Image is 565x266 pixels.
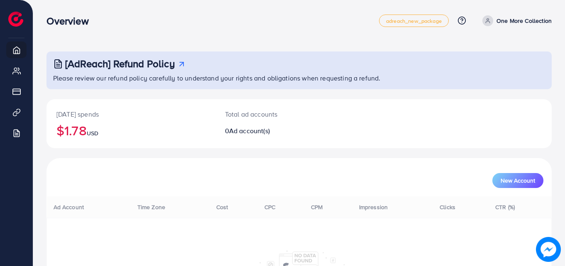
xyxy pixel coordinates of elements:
[56,122,205,138] h2: $1.78
[8,12,23,27] img: logo
[479,15,552,26] a: One More Collection
[56,109,205,119] p: [DATE] spends
[492,173,543,188] button: New Account
[229,126,270,135] span: Ad account(s)
[53,73,547,83] p: Please review our refund policy carefully to understand your rights and obligations when requesti...
[225,127,331,135] h2: 0
[536,237,561,262] img: image
[497,16,552,26] p: One More Collection
[65,58,175,70] h3: [AdReach] Refund Policy
[501,178,535,183] span: New Account
[46,15,95,27] h3: Overview
[386,18,442,24] span: adreach_new_package
[379,15,449,27] a: adreach_new_package
[225,109,331,119] p: Total ad accounts
[87,129,98,137] span: USD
